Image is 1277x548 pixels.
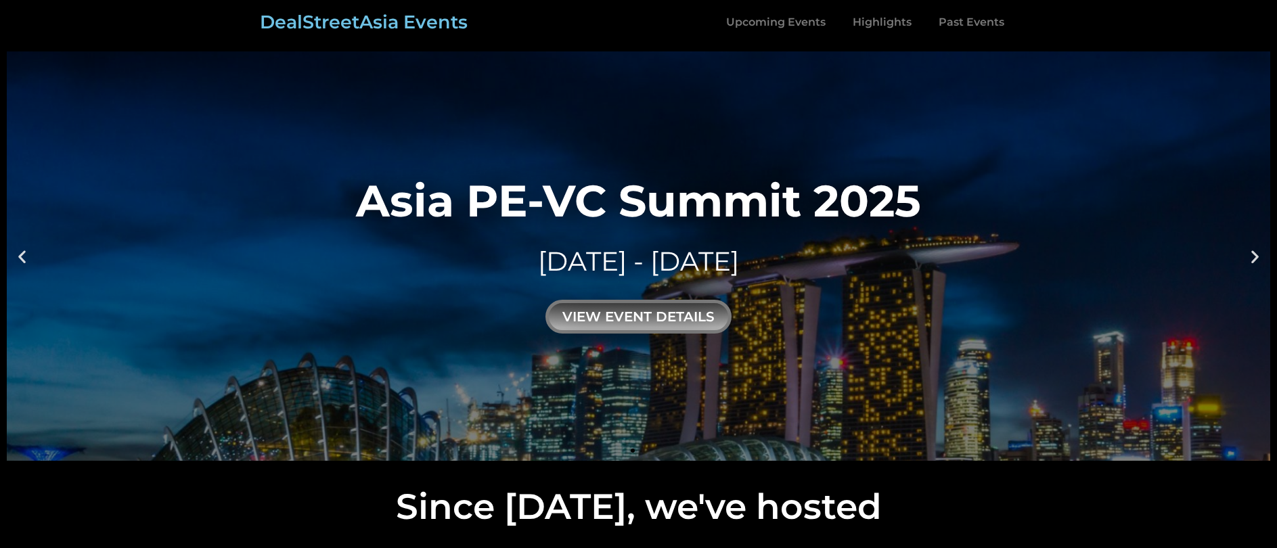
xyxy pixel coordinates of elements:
[14,248,30,265] div: Previous slide
[631,449,635,453] span: Go to slide 1
[356,243,921,280] div: [DATE] - [DATE]
[545,300,732,334] div: view event details
[7,489,1270,524] h2: Since [DATE], we've hosted
[925,7,1018,38] a: Past Events
[1247,248,1263,265] div: Next slide
[643,449,647,453] span: Go to slide 2
[839,7,925,38] a: Highlights
[7,51,1270,461] a: Asia PE-VC Summit 2025[DATE] - [DATE]view event details
[260,11,468,33] a: DealStreetAsia Events
[356,179,921,223] div: Asia PE-VC Summit 2025
[713,7,839,38] a: Upcoming Events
